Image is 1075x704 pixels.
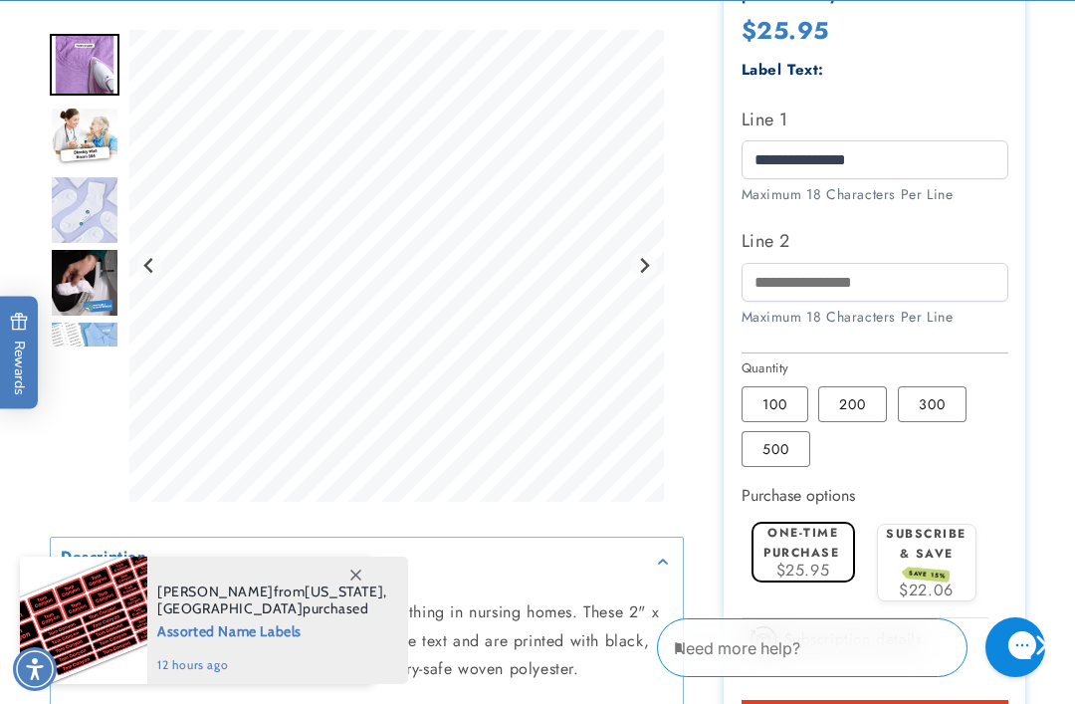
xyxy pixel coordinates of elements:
[50,321,119,390] img: Nursing Home Iron-On - Label Land
[742,358,791,378] legend: Quantity
[742,13,830,48] span: $25.95
[50,248,119,318] div: Go to slide 4
[742,431,810,467] label: 500
[742,307,1008,328] div: Maximum 18 Characters Per Line
[742,386,808,422] label: 100
[742,484,855,507] label: Purchase options
[136,253,163,280] button: Go to last slide
[157,617,387,642] span: Assorted Name Labels
[50,34,119,96] img: Iron on name label being ironed to shirt
[51,539,683,584] summary: Description
[763,524,839,561] label: One-time purchase
[742,59,825,81] label: Label Text:
[157,656,387,674] span: 12 hours ago
[50,30,119,100] div: Go to slide 1
[157,584,387,617] span: from , purchased
[13,647,57,691] div: Accessibility Menu
[157,583,274,600] span: [PERSON_NAME]
[10,312,29,394] span: Rewards
[906,567,951,583] span: SAVE 15%
[50,103,119,172] div: Go to slide 2
[50,175,119,245] div: Go to slide 3
[776,559,830,582] span: $25.95
[157,599,303,617] span: [GEOGRAPHIC_DATA]
[305,583,383,600] span: [US_STATE]
[657,610,1055,684] iframe: Gorgias Floating Chat
[742,225,1008,257] label: Line 2
[818,386,887,422] label: 200
[631,253,658,280] button: Next slide
[61,549,147,569] h2: Description
[898,386,967,422] label: 300
[742,184,1008,205] div: Maximum 18 Characters Per Line
[886,525,967,581] label: Subscribe & save
[50,175,119,245] img: Nursing Home Iron-On - Label Land
[742,104,1008,135] label: Line 1
[899,579,954,601] span: $22.06
[50,248,119,318] img: Nursing Home Iron-On - Label Land
[50,321,119,390] div: Go to slide 5
[50,107,119,168] img: Nurse with an elderly woman and an iron on label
